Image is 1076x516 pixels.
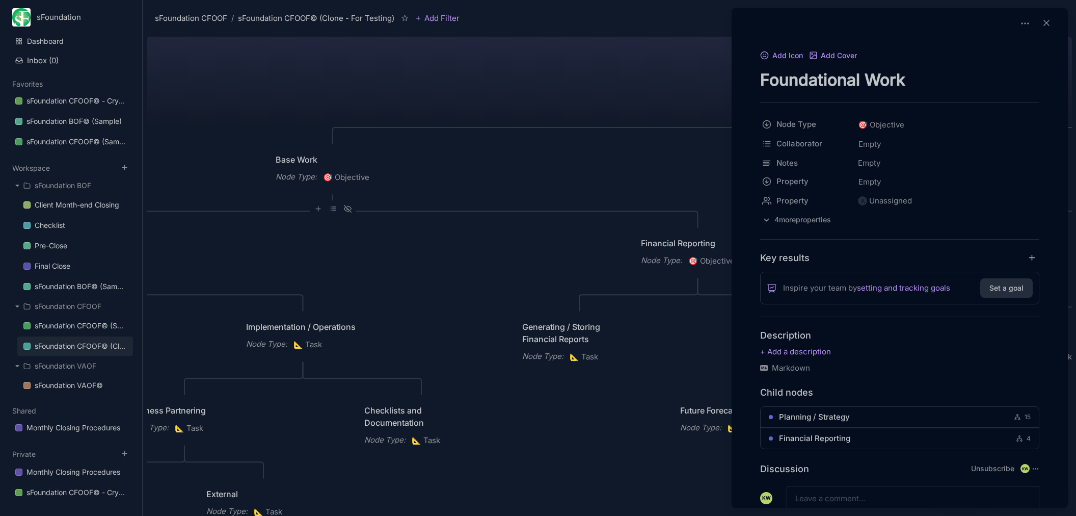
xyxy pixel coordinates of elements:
button: Collaborator [757,135,855,153]
button: Add Cover [809,51,857,61]
h4: Discussion [760,463,809,475]
button: Notes [757,154,855,172]
button: Unsubscribe [971,464,1014,473]
div: PropertyUnassigned [760,192,1039,210]
span: Property [776,175,844,188]
div: NotesEmpty [760,154,1039,172]
div: PropertyEmpty [760,172,1039,192]
button: Node Type [757,115,855,134]
span: Empty [858,175,881,189]
button: Add Icon [760,51,803,61]
span: Node Type [776,118,844,131]
textarea: node title [760,69,1039,90]
span: Objective [858,119,904,131]
div: Empty [855,154,1039,172]
div: KW [760,492,772,504]
div: 15 [1014,411,1031,423]
div: 4 [1016,432,1031,445]
button: Property [757,172,855,191]
span: Empty [858,138,881,151]
span: Collaborator [776,138,844,150]
button: add key result [1028,253,1040,263]
div: CollaboratorEmpty [760,135,1039,154]
div: Markdown [760,362,1039,374]
span: Financial Reporting [779,432,850,445]
div: Node Type🎯Objective [760,115,1039,135]
span: Property [776,195,844,207]
span: Notes [776,157,844,169]
button: 4moreproperties [760,213,833,227]
div: KW [1020,464,1030,473]
a: Planning / Strategy 15 [779,411,1031,423]
span: Inspire your team by [783,282,950,294]
button: Set a goal [980,278,1033,298]
i: 🎯 [858,120,870,130]
span: Planning / Strategy [779,411,850,423]
a: setting and tracking goals [857,282,950,294]
button: Property [757,192,855,210]
a: Financial Reporting 4 [779,432,1031,445]
div: Unassigned [869,195,912,207]
h4: Child nodes [760,386,813,398]
h4: Description [760,329,1039,341]
h4: Key results [760,252,810,264]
